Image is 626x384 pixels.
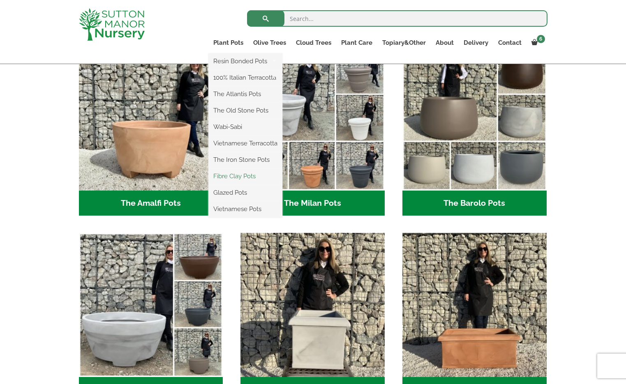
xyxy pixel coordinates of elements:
img: The Como Rectangle 90 (Colours) [402,233,547,377]
img: The Barolo Pots [402,46,547,191]
img: The Amalfi Pots [79,46,223,191]
a: Contact [493,37,527,48]
h2: The Amalfi Pots [79,191,223,216]
a: About [431,37,459,48]
img: logo [79,8,145,41]
a: Plant Care [336,37,377,48]
a: 100% Italian Terracotta [208,71,282,84]
a: The Old Stone Pots [208,104,282,117]
img: The Milan Pots [240,46,385,191]
a: The Iron Stone Pots [208,154,282,166]
a: Vietnamese Terracotta [208,137,282,149]
a: Cloud Trees [291,37,336,48]
a: Wabi-Sabi [208,121,282,133]
a: Visit product category The Milan Pots [240,46,385,216]
a: Delivery [459,37,493,48]
a: Olive Trees [248,37,291,48]
a: Fibre Clay Pots [208,170,282,182]
img: The Como Cube Pots 45 (All Colours) [240,233,385,377]
input: Search... [247,10,547,27]
a: Vietnamese Pots [208,203,282,215]
h2: The Barolo Pots [402,191,547,216]
a: 6 [527,37,547,48]
h2: The Milan Pots [240,191,385,216]
a: Resin Bonded Pots [208,55,282,67]
a: Plant Pots [208,37,248,48]
a: Visit product category The Amalfi Pots [79,46,223,216]
a: Visit product category The Barolo Pots [402,46,547,216]
span: 6 [537,35,545,43]
a: Glazed Pots [208,186,282,199]
a: Topiary&Other [377,37,431,48]
a: The Atlantis Pots [208,88,282,100]
img: The Capri Pots [79,233,223,377]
